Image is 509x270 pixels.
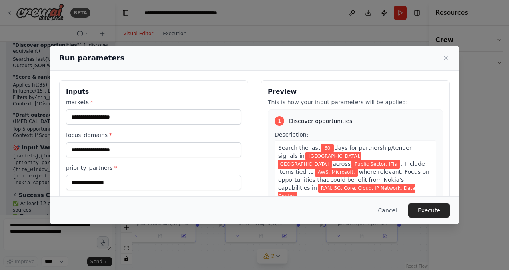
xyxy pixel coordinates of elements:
h3: Preview [268,87,443,97]
p: This is how your input parameters will be applied: [268,98,443,106]
span: days for partnership/tender signals in [278,145,412,159]
label: markets [66,98,241,106]
span: Variable: focus_domains [351,160,400,169]
span: where relevant. Focus on opportunities that could benefit from Nokia's capabilities in [278,169,429,191]
label: focus_domains [66,131,241,139]
span: . [298,193,300,199]
label: priority_partners [66,164,241,172]
h2: Run parameters [59,52,124,64]
div: 1 [275,116,284,126]
span: Variable: time_window_days [321,144,333,153]
span: Search the last [278,145,320,151]
span: Discover opportunities [289,117,352,125]
span: Description: [275,131,308,138]
h3: Inputs [66,87,241,97]
span: . Include items tied to [278,161,425,175]
button: Cancel [372,203,403,218]
button: Execute [408,203,450,218]
span: Variable: priority_partners [315,168,358,177]
span: Variable: markets [278,152,361,169]
span: across [333,161,351,167]
span: Variable: nokia_capabilities [278,184,415,201]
